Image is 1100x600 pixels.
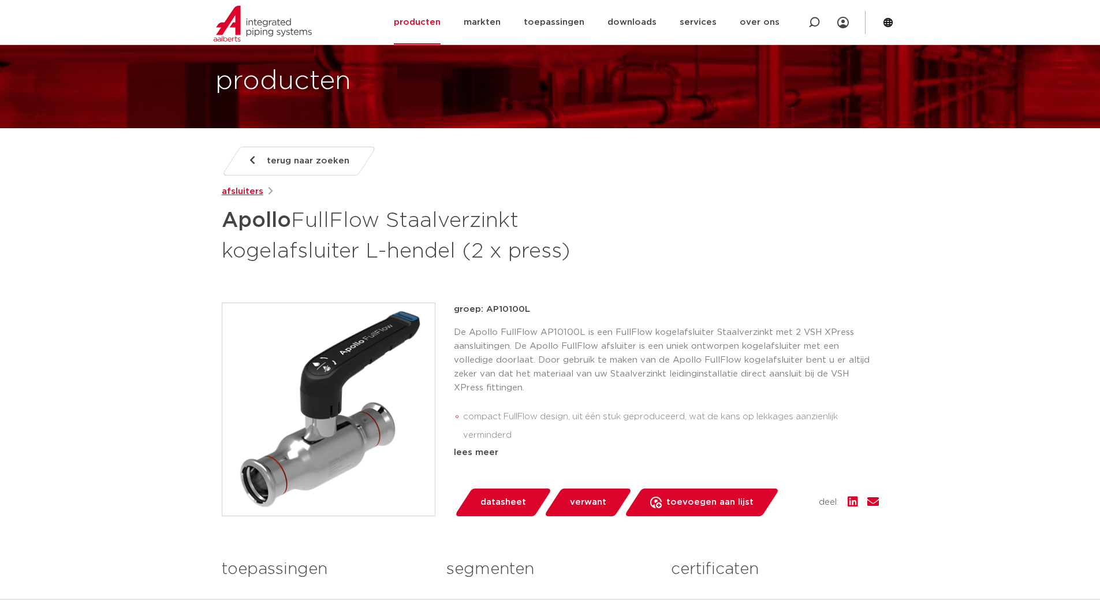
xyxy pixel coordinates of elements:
[666,493,754,512] span: toevoegen aan lijst
[446,558,654,581] h3: segmenten
[215,63,351,100] h1: producten
[543,489,632,516] a: verwant
[454,446,879,460] div: lees meer
[267,152,349,170] span: terug naar zoeken
[222,558,429,581] h3: toepassingen
[454,489,552,516] a: datasheet
[221,147,376,176] a: terug naar zoeken
[454,326,879,395] p: De Apollo FullFlow AP10100L is een FullFlow kogelafsluiter Staalverzinkt met 2 VSH XPress aanslui...
[480,493,526,512] span: datasheet
[570,493,606,512] span: verwant
[222,303,435,516] img: Product Image for Apollo FullFlow Staalverzinkt kogelafsluiter L-hendel (2 x press)
[454,303,879,316] p: groep: AP10100L
[222,203,655,266] h1: FullFlow Staalverzinkt kogelafsluiter L-hendel (2 x press)
[671,558,878,581] h3: certificaten
[819,495,838,509] span: deel:
[222,185,263,199] a: afsluiters
[463,408,879,445] li: compact FullFlow design, uit één stuk geproduceerd, wat de kans op lekkages aanzienlijk verminderd
[222,210,291,231] strong: Apollo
